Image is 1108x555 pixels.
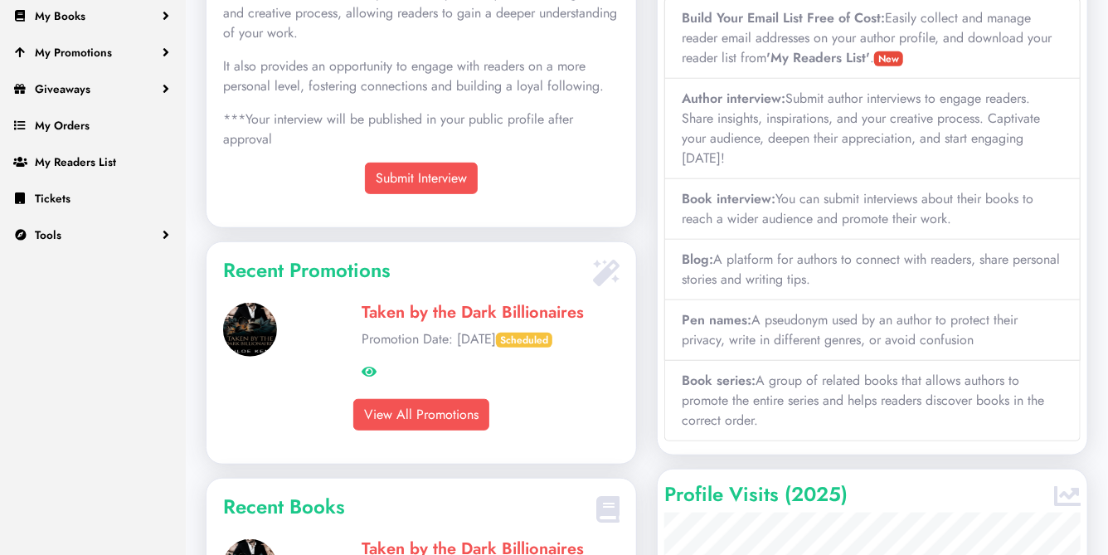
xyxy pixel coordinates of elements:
h4: Recent Promotions [223,259,586,283]
span: Tickets [35,190,70,207]
p: ***Your interview will be published in your public profile after approval [223,110,620,149]
li: A group of related books that allows authors to promote the entire series and helps readers disco... [664,361,1081,441]
span: My Promotions [35,44,112,61]
b: Build Your Email List Free of Cost: [682,8,885,27]
a: View All Promotions [353,399,489,431]
b: Blog: [682,250,713,269]
p: It also provides an opportunity to engage with readers on a more personal level, fostering connec... [223,56,620,96]
b: Pen names: [682,310,751,329]
li: A platform for authors to connect with readers, share personal stories and writing tips. [664,240,1081,300]
a: Submit Interview [365,163,478,194]
b: 'My Readers List' [766,48,870,67]
span: My Books [35,7,85,24]
span: Giveaways [35,80,90,97]
p: Promotion Date: [DATE] [362,329,620,349]
b: Book interview: [682,189,775,208]
li: A pseudonym used by an author to protect their privacy, write in different genres, or avoid confu... [664,300,1081,361]
b: Book series: [682,371,756,390]
a: Taken by the Dark Billionaires [362,300,584,324]
li: You can submit interviews about their books to reach a wider audience and promote their work. [664,179,1081,240]
h4: Recent Books [223,495,590,519]
span: My Readers List [35,153,116,170]
span: Tools [35,226,61,243]
span: New [874,51,903,66]
b: Author interview: [682,89,785,108]
img: 1757449718.jpg [223,303,277,357]
span: Scheduled [496,333,552,348]
h4: Profile Visits (2025) [664,483,1047,507]
li: Submit author interviews to engage readers. Share insights, inspirations, and your creative proce... [664,79,1081,179]
span: My Orders [35,117,90,134]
